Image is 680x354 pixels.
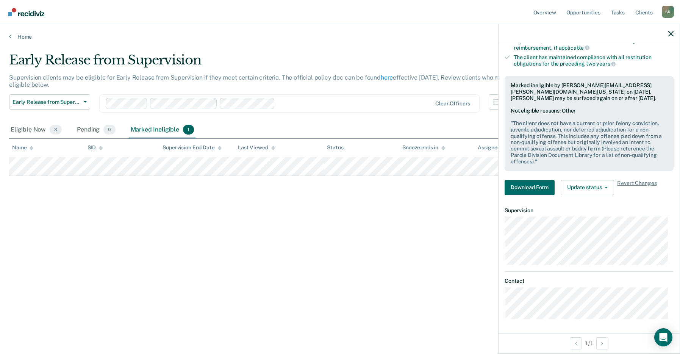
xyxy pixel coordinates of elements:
img: Recidiviz [8,8,44,16]
div: Not eligible reasons: Other [511,108,667,164]
a: Navigate to form link [505,180,558,195]
div: The client has maintained compliance with all restitution obligations for the preceding two [514,54,674,67]
div: Name [12,144,33,151]
div: Assigned to [478,144,513,151]
span: applicable [559,45,589,51]
dt: Supervision [505,207,674,214]
div: Clear officers [435,100,470,107]
button: Profile dropdown button [662,6,674,18]
span: Early Release from Supervision [13,99,81,105]
div: Open Intercom Messenger [654,328,672,346]
span: 3 [50,125,62,135]
a: here [381,74,393,81]
button: Next Opportunity [596,337,608,349]
dt: Contact [505,278,674,284]
div: S R [662,6,674,18]
span: years [596,61,616,67]
div: 1 / 1 [499,333,680,353]
div: Last Viewed [238,144,275,151]
span: Revert Changes [617,180,657,195]
button: Download Form [505,180,555,195]
div: Supervision End Date [163,144,221,151]
div: SID [88,144,103,151]
button: Update status [561,180,614,195]
a: Home [9,33,671,40]
div: Snooze ends in [402,144,445,151]
div: Early Release from Supervision [9,52,519,74]
div: Marked ineligible by [PERSON_NAME][EMAIL_ADDRESS][PERSON_NAME][DOMAIN_NAME][US_STATE] on [DATE]. ... [511,82,667,101]
div: Marked Ineligible [129,122,196,138]
div: Status [327,144,343,151]
div: Eligible Now [9,122,63,138]
div: Pending [75,122,117,138]
span: 0 [103,125,115,135]
button: Previous Opportunity [570,337,582,349]
pre: " The client does not have a current or prior felony conviction, juvenile adjudication, nor defer... [511,120,667,165]
span: 1 [183,125,194,135]
p: Supervision clients may be eligible for Early Release from Supervision if they meet certain crite... [9,74,515,88]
